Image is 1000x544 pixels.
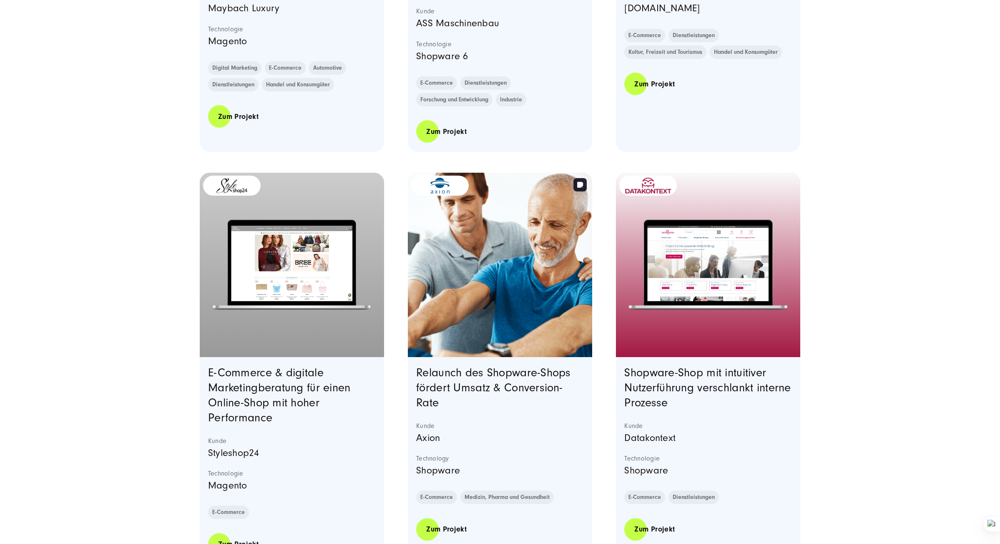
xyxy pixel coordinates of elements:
a: Featured image: - Read full post: Axion | Shop relaunch | SUNZINET [408,173,592,357]
strong: Kunde [416,422,584,430]
a: E-Commerce [208,506,249,519]
a: Dienstleistungen [208,78,259,91]
a: Zum Projekt [624,72,685,96]
strong: Kunde [416,7,584,15]
a: E-Commerce [624,29,665,42]
p: Magento [208,33,376,49]
a: E-Commerce [265,61,306,75]
a: Dienstleistungen [460,76,511,90]
img: placeholder-macbook.png [625,213,791,317]
p: Datakontext [624,430,792,446]
a: Dienstleistungen [668,29,719,42]
a: Zum Projekt [416,120,477,144]
a: Forschung und Entwicklung [416,93,492,106]
a: Handel und Konsumgüter [710,45,782,59]
a: Automotive [309,61,346,75]
p: Maybach Luxury [208,0,376,16]
p: ASS Maschinenbau [416,15,584,31]
strong: Technologie [208,25,376,33]
a: Medizin, Pharma und Gesundheit [460,491,554,504]
img: axion-logo [430,178,450,194]
a: Digital Marketing [208,61,261,75]
a: Featured image: - Read full post: Datakontext | Shopware-Shop | SUNZINET [616,173,800,357]
strong: Technologie [624,454,792,463]
a: E-Commerce [416,76,457,90]
strong: Kunde [208,437,376,445]
a: Zum Projekt [416,517,477,541]
a: Featured image: - Read full post: Styleshop24 | Magento-Shop | SUNZINET [200,173,384,357]
img: DATAKONTEXT_1logo_rot_500px [625,178,671,194]
a: Dienstleistungen [668,491,719,504]
strong: Technology [416,454,584,463]
a: Zum Projekt [624,517,685,541]
p: Shopware [624,463,792,479]
a: E-Commerce [416,491,457,504]
a: Industrie [496,93,526,106]
p: Shopware [416,463,584,479]
strong: Technologie [208,469,376,478]
a: E-Commerce [624,491,665,504]
p: Shopware 6 [416,48,584,64]
a: E-Commerce & digitale Marketingberatung für einen Online-Shop mit hoher Performance [208,366,351,424]
a: Relaunch des Shopware-Shops fördert Umsatz & Conversion-Rate [416,366,571,409]
p: Styleshop24 [208,445,376,461]
a: Handel und Konsumgüter [262,78,334,91]
p: [DOMAIN_NAME] [624,0,792,16]
strong: Technologie [416,40,584,48]
a: Kultur, Freizeit und Tourismus [624,45,706,59]
strong: Kunde [624,422,792,430]
img: placeholder-macbook.png [209,213,374,317]
p: Axion [416,430,584,446]
a: Zum Projekt [208,105,269,128]
img: logo_styleshop [216,178,247,194]
a: Shopware-Shop mit intuitiver Nutzerführung verschlankt interne Prozesse [624,366,791,409]
p: Magento [208,478,376,494]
